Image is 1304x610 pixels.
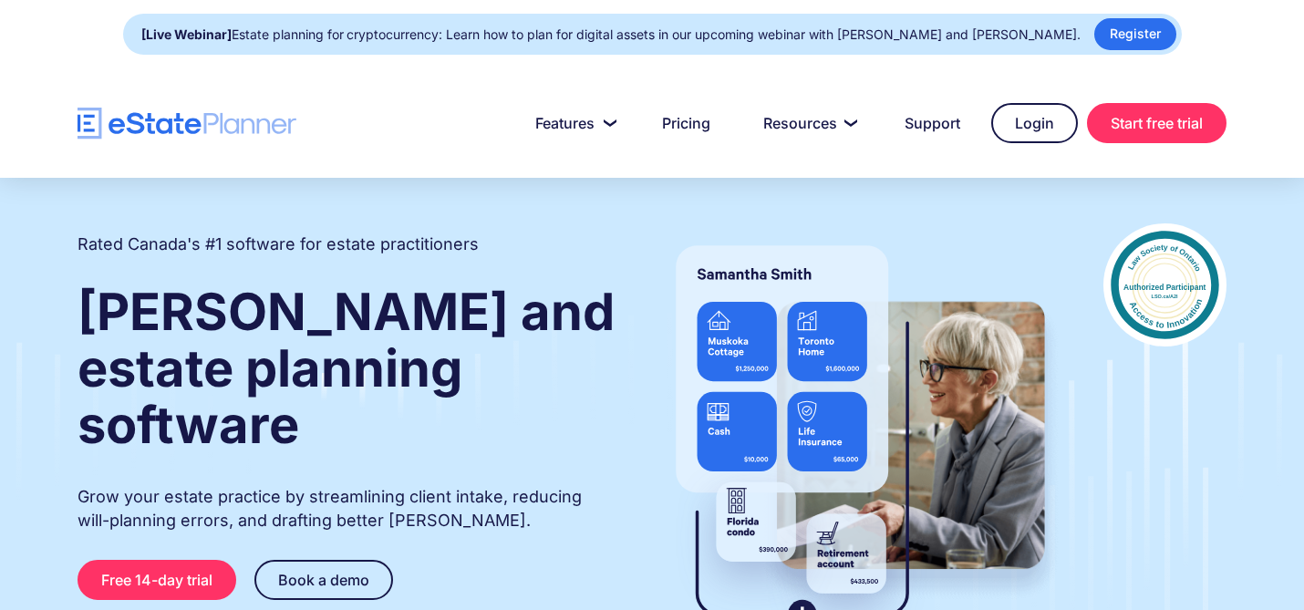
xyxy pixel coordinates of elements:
[1094,18,1176,50] a: Register
[991,103,1078,143] a: Login
[78,233,479,256] h2: Rated Canada's #1 software for estate practitioners
[78,560,236,600] a: Free 14-day trial
[141,26,232,42] strong: [Live Webinar]
[78,108,296,140] a: home
[254,560,393,600] a: Book a demo
[640,105,732,141] a: Pricing
[741,105,874,141] a: Resources
[78,485,617,532] p: Grow your estate practice by streamlining client intake, reducing will-planning errors, and draft...
[513,105,631,141] a: Features
[141,22,1081,47] div: Estate planning for cryptocurrency: Learn how to plan for digital assets in our upcoming webinar ...
[883,105,982,141] a: Support
[78,281,615,456] strong: [PERSON_NAME] and estate planning software
[1087,103,1226,143] a: Start free trial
